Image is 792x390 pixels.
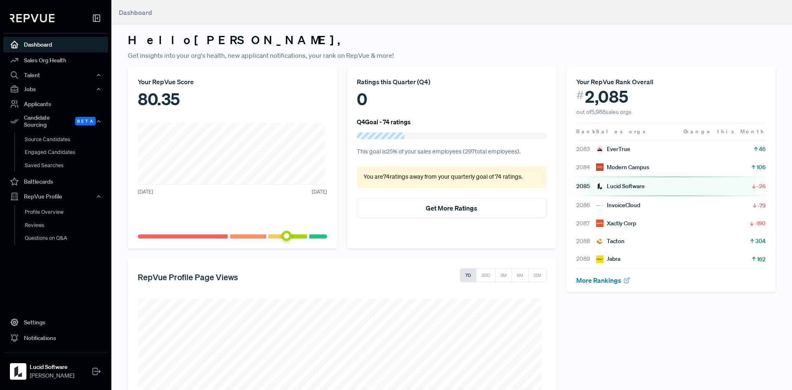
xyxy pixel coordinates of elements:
[585,87,628,106] span: 2,085
[138,188,153,196] span: [DATE]
[576,128,596,135] span: Rank
[312,188,327,196] span: [DATE]
[684,128,766,135] span: Change this Month
[3,174,108,189] a: Battlecards
[30,371,74,380] span: [PERSON_NAME]
[3,112,108,131] button: Candidate Sourcing Beta
[357,147,546,156] p: This goal is 25 % of your sales employees ( 297 total employees).
[757,255,766,263] span: 162
[3,82,108,96] button: Jobs
[528,268,547,282] button: 12M
[3,112,108,131] div: Candidate Sourcing
[576,276,631,284] a: More Rankings
[576,145,596,154] span: 2083
[576,255,596,263] span: 2089
[576,237,596,246] span: 2088
[755,237,766,245] span: 304
[596,163,603,171] img: Modern Campus
[495,268,512,282] button: 3M
[119,8,152,17] span: Dashboard
[576,182,596,191] span: 2085
[357,118,411,125] h6: Q4 Goal - 74 ratings
[30,363,74,371] strong: Lucid Software
[357,198,546,218] button: Get More Ratings
[596,219,636,228] div: Xactly Corp
[576,219,596,228] span: 2087
[757,163,766,171] span: 106
[14,206,119,219] a: Profile Overview
[3,330,108,346] a: Notifications
[596,202,603,209] img: InvoiceCloud
[576,87,584,104] span: #
[14,219,119,232] a: Reviews
[755,219,766,227] span: -190
[357,87,546,111] div: 0
[14,159,119,172] a: Saved Searches
[3,52,108,68] a: Sales Org Health
[576,78,653,86] span: Your RepVue Rank Overall
[757,182,766,190] span: -26
[138,87,327,111] div: 80.35
[758,201,766,210] span: -79
[596,255,603,263] img: Jabra
[596,182,603,190] img: Lucid Software
[596,201,640,210] div: InvoiceCloud
[75,117,96,125] span: Beta
[596,163,649,172] div: Modern Campus
[138,77,327,87] div: Your RepVue Score
[596,128,647,135] span: Sales orgs
[576,108,632,116] span: out of 5,988 sales orgs
[596,145,630,154] div: EverTrue
[3,352,108,383] a: Lucid SoftwareLucid Software[PERSON_NAME]
[596,238,603,245] img: Tacton
[3,68,108,82] button: Talent
[3,96,108,112] a: Applicants
[596,220,603,227] img: Xactly Corp
[128,33,775,47] h3: Hello [PERSON_NAME] ,
[476,268,495,282] button: 30D
[10,14,54,22] img: RepVue
[14,232,119,245] a: Questions on Q&A
[3,37,108,52] a: Dashboard
[596,182,645,191] div: Lucid Software
[3,314,108,330] a: Settings
[12,365,25,378] img: Lucid Software
[363,173,540,182] p: You are 74 ratings away from your quarterly goal of 74 ratings .
[596,146,603,153] img: EverTrue
[128,50,775,60] p: Get insights into your org's health, new applicant notifications, your rank on RepVue & more!
[460,268,476,282] button: 7D
[14,133,119,146] a: Source Candidates
[357,77,546,87] div: Ratings this Quarter ( Q4 )
[511,268,528,282] button: 6M
[3,189,108,203] button: RepVue Profile
[596,255,620,263] div: Jabra
[14,146,119,159] a: Engaged Candidates
[138,272,238,282] h5: RepVue Profile Page Views
[759,145,766,153] span: 46
[596,237,625,246] div: Tacton
[576,163,596,172] span: 2084
[576,201,596,210] span: 2086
